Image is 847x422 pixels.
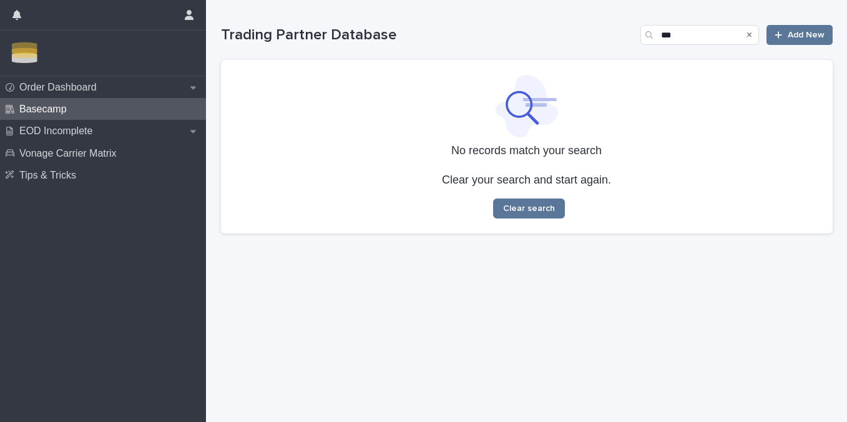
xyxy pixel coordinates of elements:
[14,147,127,159] p: Vonage Carrier Matrix
[14,103,77,115] p: Basecamp
[14,81,107,93] p: Order Dashboard
[493,199,565,218] button: Clear search
[14,125,102,137] p: EOD Incomplete
[766,25,832,45] a: Add New
[503,204,555,213] span: Clear search
[442,174,611,186] p: Clear your search and start again.
[236,145,818,157] p: No records match your search
[221,26,636,44] h1: Trading Partner Database
[14,169,86,181] p: Tips & Tricks
[10,41,39,66] img: Zbn3osBRTqmJoOucoKu4
[640,25,759,45] input: Search
[788,31,825,39] span: Add New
